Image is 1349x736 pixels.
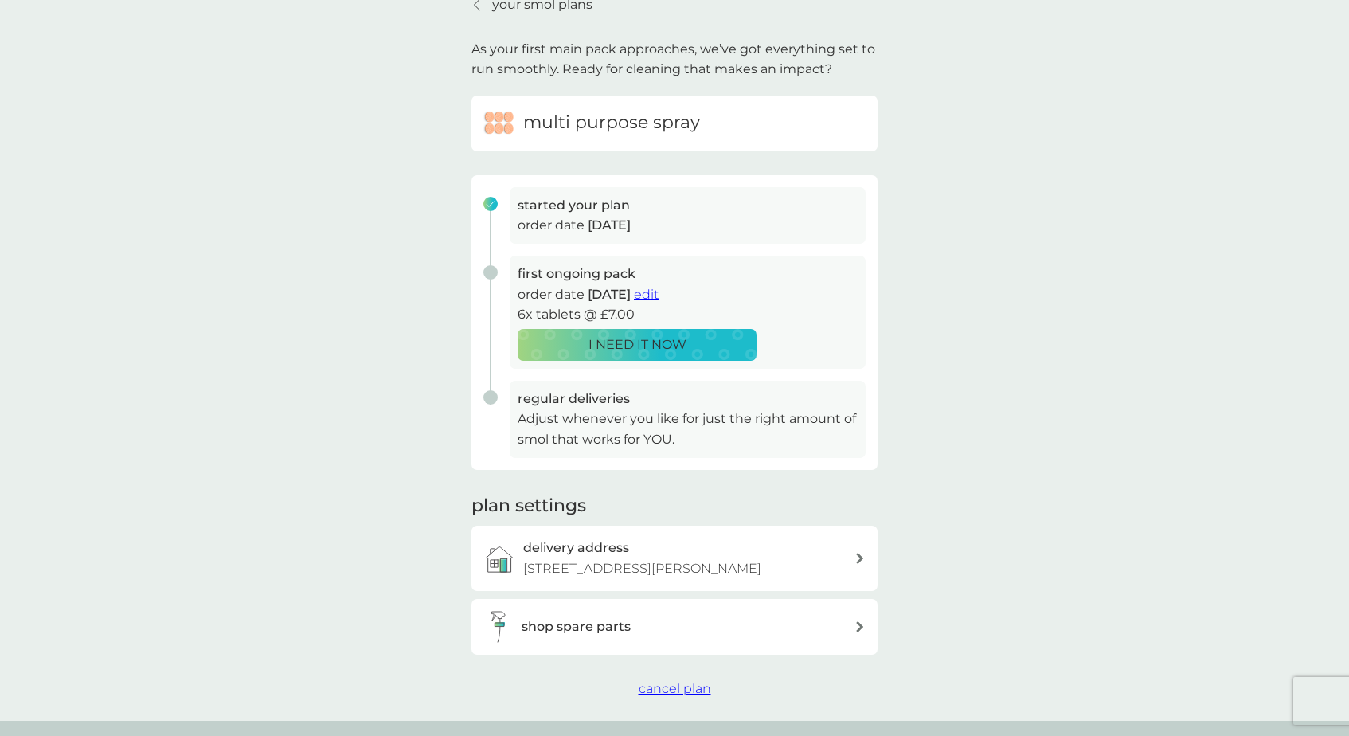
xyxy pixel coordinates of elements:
p: [STREET_ADDRESS][PERSON_NAME] [523,558,761,579]
button: edit [634,284,659,305]
h3: shop spare parts [522,617,631,637]
p: I NEED IT NOW [588,335,686,355]
h3: regular deliveries [518,389,858,409]
h3: started your plan [518,195,858,216]
span: edit [634,287,659,302]
p: 6x tablets @ £7.00 [518,304,858,325]
p: order date [518,215,858,236]
h3: first ongoing pack [518,264,858,284]
span: [DATE] [588,217,631,233]
span: cancel plan [639,681,711,696]
a: delivery address[STREET_ADDRESS][PERSON_NAME] [471,526,878,590]
p: Adjust whenever you like for just the right amount of smol that works for YOU. [518,409,858,449]
button: I NEED IT NOW [518,329,757,361]
img: multi purpose spray [483,108,515,139]
button: shop spare parts [471,599,878,655]
h3: delivery address [523,538,629,558]
h2: plan settings [471,494,586,519]
h6: multi purpose spray [523,111,700,135]
span: [DATE] [588,287,631,302]
p: order date [518,284,858,305]
button: cancel plan [639,679,711,699]
p: As your first main pack approaches, we’ve got everything set to run smoothly. Ready for cleaning ... [471,39,878,80]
